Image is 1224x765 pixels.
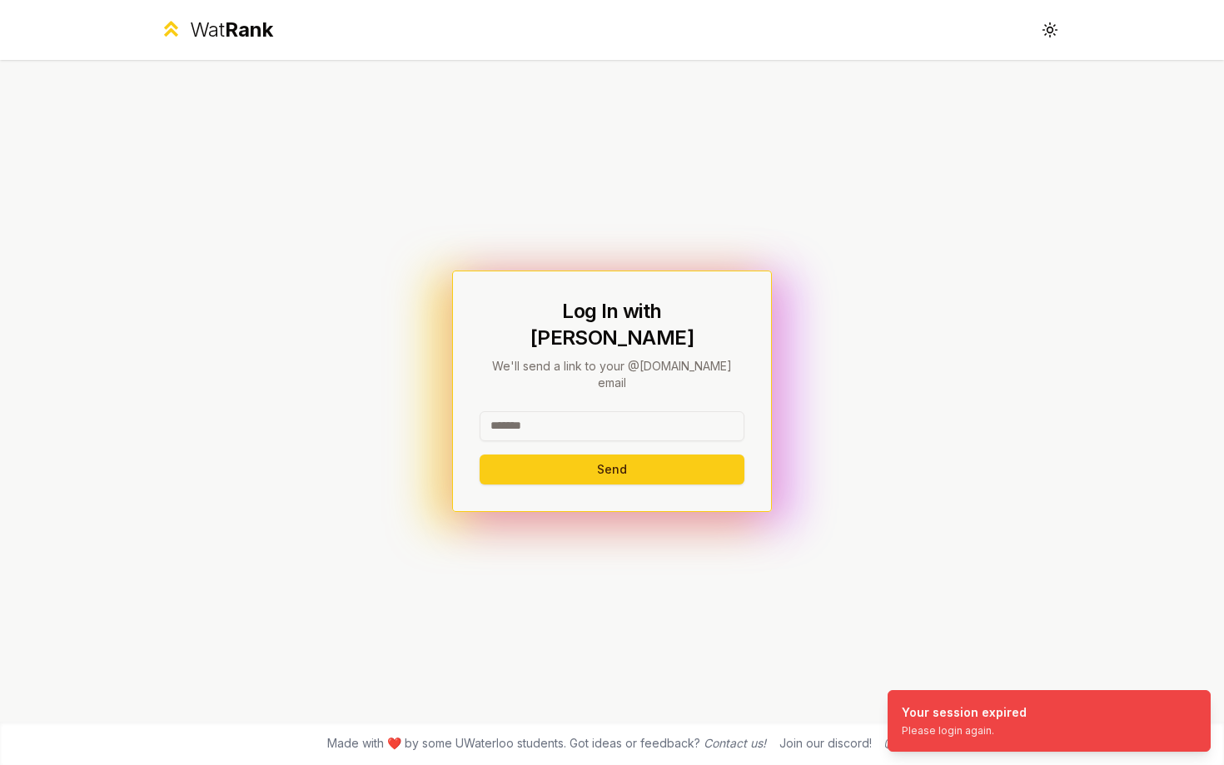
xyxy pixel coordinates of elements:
[480,298,744,351] h1: Log In with [PERSON_NAME]
[225,17,273,42] span: Rank
[902,704,1027,721] div: Your session expired
[327,735,766,752] span: Made with ❤️ by some UWaterloo students. Got ideas or feedback?
[704,736,766,750] a: Contact us!
[480,455,744,484] button: Send
[779,735,872,752] div: Join our discord!
[159,17,273,43] a: WatRank
[480,358,744,391] p: We'll send a link to your @[DOMAIN_NAME] email
[190,17,273,43] div: Wat
[902,724,1027,738] div: Please login again.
